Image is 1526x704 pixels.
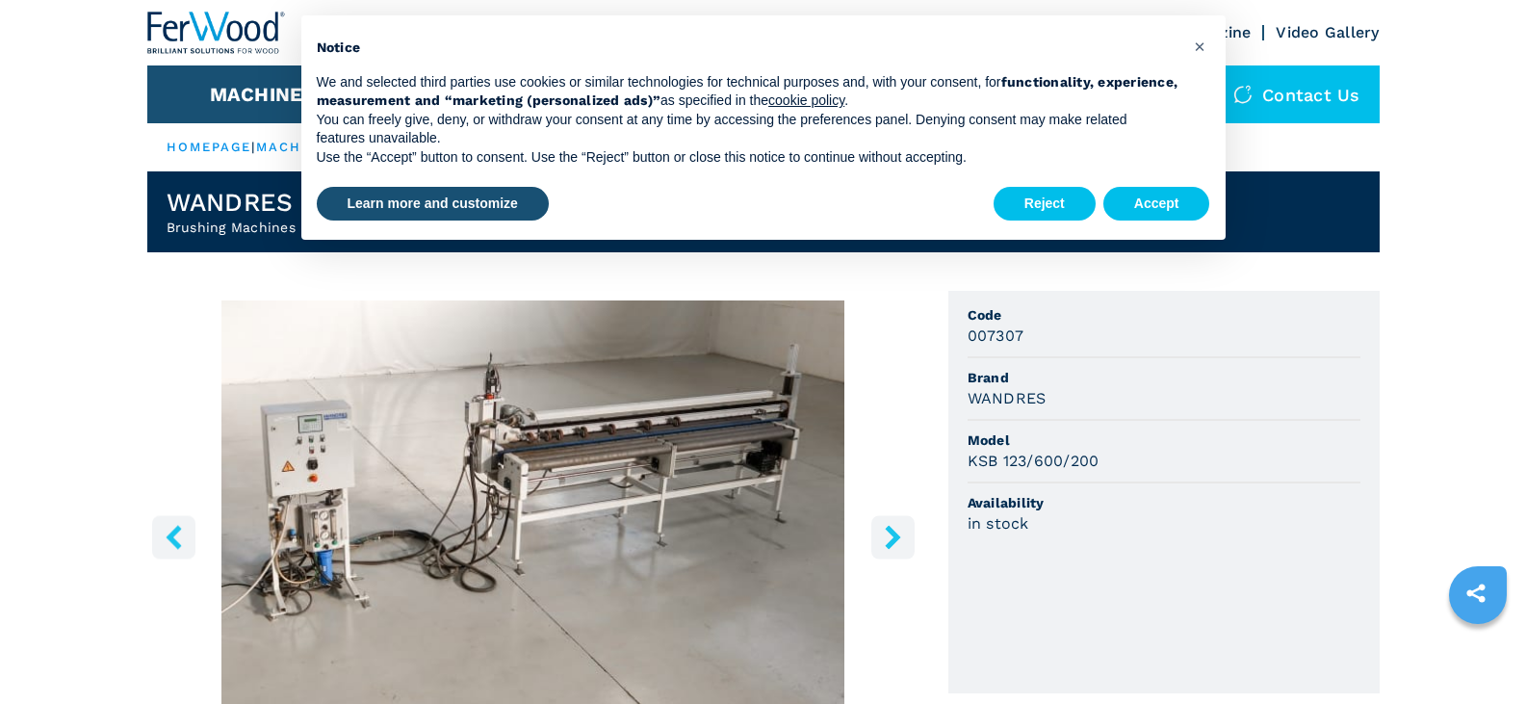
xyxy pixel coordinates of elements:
[1276,23,1379,41] a: Video Gallery
[152,515,195,559] button: left-button
[1233,85,1253,104] img: Contact us
[994,187,1096,222] button: Reject
[1214,65,1380,123] div: Contact us
[1194,35,1205,58] span: ×
[256,140,339,154] a: machines
[167,187,534,218] h1: WANDRES - KSB 123/600/200
[317,148,1179,168] p: Use the “Accept” button to consent. Use the “Reject” button or close this notice to continue with...
[1103,187,1210,222] button: Accept
[1185,31,1216,62] button: Close this notice
[317,111,1179,148] p: You can freely give, deny, or withdraw your consent at any time by accessing the preferences pane...
[167,218,534,237] h2: Brushing Machines
[317,187,549,222] button: Learn more and customize
[1444,617,1512,690] iframe: Chat
[968,387,1047,409] h3: WANDRES
[147,12,286,54] img: Ferwood
[968,368,1360,387] span: Brand
[317,74,1178,109] strong: functionality, experience, measurement and “marketing (personalized ads)”
[768,92,844,108] a: cookie policy
[317,73,1179,111] p: We and selected third parties use cookies or similar technologies for technical purposes and, wit...
[210,83,316,106] button: Machines
[1452,569,1500,617] a: sharethis
[968,325,1024,347] h3: 007307
[251,140,255,154] span: |
[968,305,1360,325] span: Code
[968,493,1360,512] span: Availability
[871,515,915,559] button: right-button
[968,430,1360,450] span: Model
[317,39,1179,58] h2: Notice
[968,512,1029,535] h3: in stock
[968,450,1099,472] h3: KSB 123/600/200
[167,140,252,154] a: HOMEPAGE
